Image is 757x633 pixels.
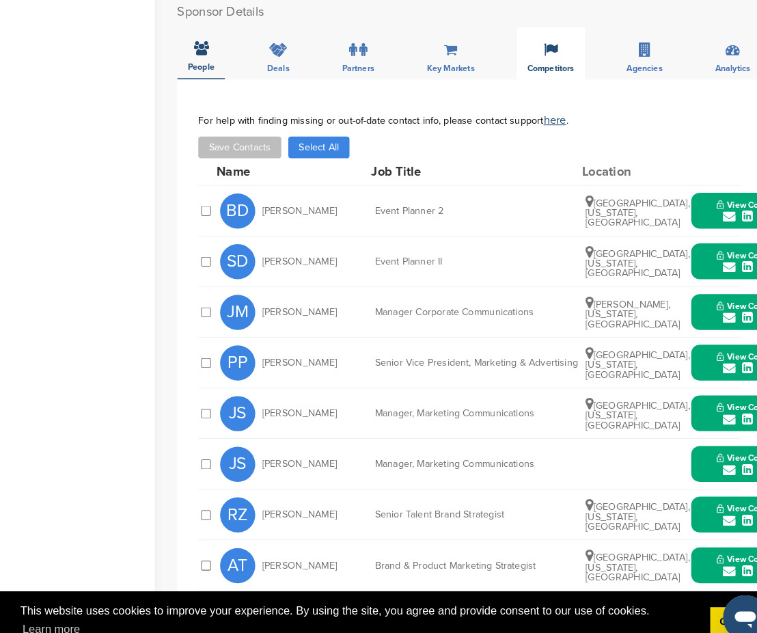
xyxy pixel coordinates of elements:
[20,585,679,622] span: This website uses cookies to improve your experience. By using the site, you agree and provide co...
[569,241,670,271] span: [GEOGRAPHIC_DATA], [US_STATE], [GEOGRAPHIC_DATA]
[364,200,569,210] div: Event Planner 2
[172,2,741,21] h2: Sponsor Details
[255,446,327,456] span: [PERSON_NAME]
[255,496,327,505] span: [PERSON_NAME]
[255,348,327,358] span: [PERSON_NAME]
[702,578,746,622] iframe: Button to launch messaging window
[569,388,670,419] span: [GEOGRAPHIC_DATA], [US_STATE], [GEOGRAPHIC_DATA]
[566,161,668,173] div: Location
[364,496,569,505] div: Senior Talent Brand Strategist
[214,434,248,468] span: JS
[696,440,756,450] span: View Contact
[415,62,461,70] span: Key Markets
[528,110,550,124] a: here
[214,188,248,222] span: BD
[690,590,737,617] a: dismiss cookie message
[364,250,569,259] div: Event Planner II
[255,299,327,308] span: [PERSON_NAME]
[364,446,569,456] div: Manager, Marketing Communications
[364,299,569,308] div: Manager Corporate Communications
[214,385,248,419] span: JS
[569,339,670,370] span: [GEOGRAPHIC_DATA], [US_STATE], [GEOGRAPHIC_DATA]
[696,194,756,204] span: View Contact
[255,397,327,407] span: [PERSON_NAME]
[696,342,756,351] span: View Contact
[255,545,327,554] span: [PERSON_NAME]
[214,237,248,271] span: SD
[512,62,558,70] span: Competitors
[695,62,729,70] span: Analytics
[696,391,756,401] span: View Contact
[696,539,756,548] span: View Contact
[210,161,361,173] div: Name
[696,243,756,253] span: View Contact
[569,290,661,321] span: [PERSON_NAME], [US_STATE], [GEOGRAPHIC_DATA]
[214,286,248,321] span: JM
[255,200,327,210] span: [PERSON_NAME]
[182,61,208,69] span: People
[193,133,273,154] button: Save Contacts
[280,133,340,154] button: Select All
[214,483,248,517] span: RZ
[569,191,670,222] span: [GEOGRAPHIC_DATA], [US_STATE], [GEOGRAPHIC_DATA]
[569,536,670,567] span: [GEOGRAPHIC_DATA], [US_STATE], [GEOGRAPHIC_DATA]
[361,161,566,173] div: Job Title
[214,533,248,567] span: AT
[193,111,720,122] div: For help with finding missing or out-of-date contact info, please contact support .
[364,348,569,358] div: Senior Vice President, Marketing & Advertising
[332,62,363,70] span: Partners
[569,487,670,517] span: [GEOGRAPHIC_DATA], [US_STATE], [GEOGRAPHIC_DATA]
[364,397,569,407] div: Manager, Marketing Communications
[364,545,569,554] div: Brand & Product Marketing Strategist
[609,62,644,70] span: Agencies
[214,336,248,370] span: PP
[20,602,80,622] a: learn more about cookies
[255,250,327,259] span: [PERSON_NAME]
[696,293,756,302] span: View Contact
[260,62,281,70] span: Deals
[696,489,756,499] span: View Contact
